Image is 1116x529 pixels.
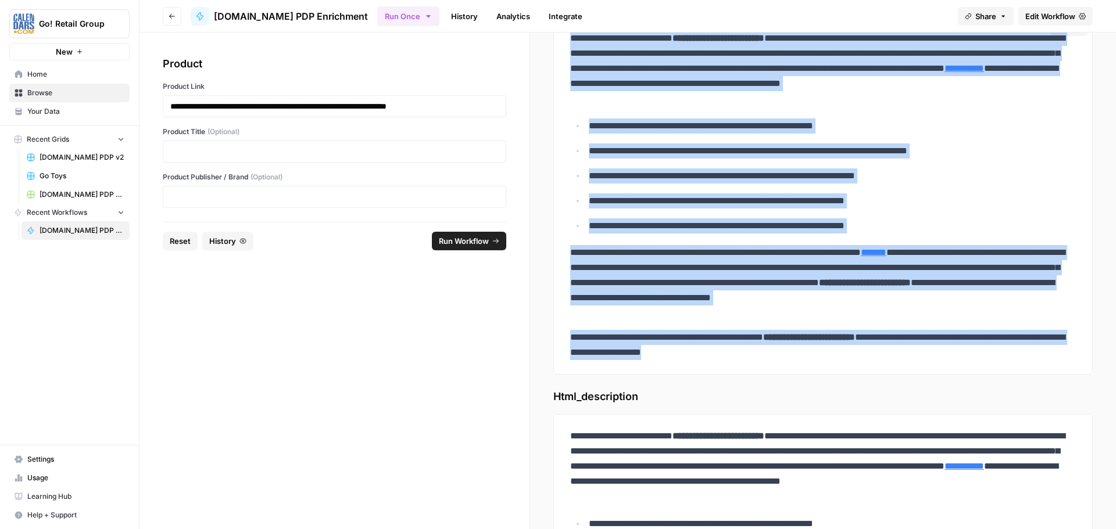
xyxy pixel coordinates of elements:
[27,473,124,483] span: Usage
[542,7,589,26] a: Integrate
[163,172,506,182] label: Product Publisher / Brand
[9,9,130,38] button: Workspace: Go! Retail Group
[27,69,124,80] span: Home
[9,102,130,121] a: Your Data
[9,131,130,148] button: Recent Grids
[27,134,69,145] span: Recent Grids
[22,167,130,185] a: Go Toys
[208,127,239,137] span: (Optional)
[163,127,506,137] label: Product Title
[202,232,253,250] button: History
[163,232,198,250] button: Reset
[444,7,485,26] a: History
[27,454,124,465] span: Settings
[191,7,368,26] a: [DOMAIN_NAME] PDP Enrichment
[432,232,506,250] button: Run Workflow
[214,9,368,23] span: [DOMAIN_NAME] PDP Enrichment
[958,7,1014,26] button: Share
[9,65,130,84] a: Home
[163,81,506,92] label: Product Link
[251,172,282,182] span: (Optional)
[22,221,130,240] a: [DOMAIN_NAME] PDP Enrichment
[9,506,130,524] button: Help + Support
[9,450,130,469] a: Settings
[439,235,489,247] span: Run Workflow
[27,491,124,502] span: Learning Hub
[40,189,124,200] span: [DOMAIN_NAME] PDP Enrichment Grid
[40,225,124,236] span: [DOMAIN_NAME] PDP Enrichment
[1025,10,1075,22] span: Edit Workflow
[553,388,1093,405] span: Html_description
[27,207,87,218] span: Recent Workflows
[975,10,996,22] span: Share
[170,235,191,247] span: Reset
[163,56,506,72] div: Product
[9,43,130,60] button: New
[40,152,124,163] span: [DOMAIN_NAME] PDP v2
[9,469,130,487] a: Usage
[22,148,130,167] a: [DOMAIN_NAME] PDP v2
[489,7,537,26] a: Analytics
[13,13,34,34] img: Go! Retail Group Logo
[56,46,73,57] span: New
[39,18,109,30] span: Go! Retail Group
[1018,7,1093,26] a: Edit Workflow
[9,204,130,221] button: Recent Workflows
[22,185,130,204] a: [DOMAIN_NAME] PDP Enrichment Grid
[209,235,236,247] span: History
[27,88,124,98] span: Browse
[27,510,124,520] span: Help + Support
[377,6,439,26] button: Run Once
[9,84,130,102] a: Browse
[9,487,130,506] a: Learning Hub
[27,106,124,117] span: Your Data
[40,171,124,181] span: Go Toys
